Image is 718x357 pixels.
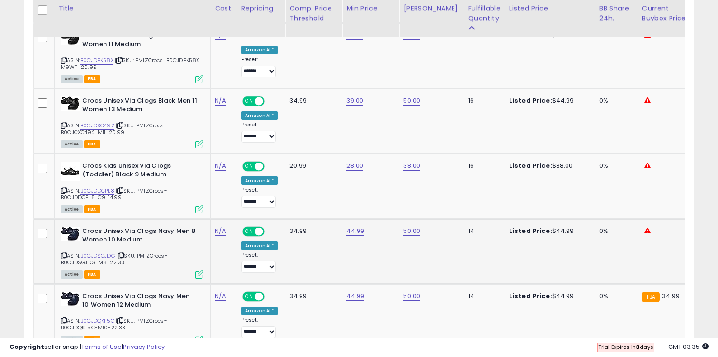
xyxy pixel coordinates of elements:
div: ASIN: [61,96,203,147]
div: 16 [468,162,498,170]
div: ASIN: [61,292,203,343]
img: 41STb9SsSQL._SL40_.jpg [61,96,80,111]
span: OFF [263,97,278,105]
span: FBA [84,205,100,213]
div: Preset: [241,252,278,273]
a: B0CJDPK58X [80,57,113,65]
a: N/A [215,96,226,106]
a: N/A [215,161,226,171]
b: Crocs Unisex Via Clogs Black Men 9 Women 11 Medium [82,31,198,51]
div: Amazon AI * [241,46,278,54]
img: 41IIJF9zlTL._SL40_.jpg [61,292,80,306]
b: Crocs Kids Unisex Via Clogs (Toddler) Black 9 Medium [82,162,198,182]
span: | SKU: PMIZCrocs-B0CJDSGJDG-M8-22.33 [61,252,168,266]
strong: Copyright [9,342,44,351]
div: $38.00 [509,162,588,170]
a: 28.00 [346,161,363,171]
div: 0% [599,96,631,105]
div: Title [58,3,207,13]
div: Comp. Price Threshold [289,3,338,23]
span: All listings currently available for purchase on Amazon [61,75,83,83]
a: N/A [215,291,226,301]
span: | SKU: PMIZCrocs-B0CJDPK58X-M9W11-20.99 [61,57,202,71]
a: 39.00 [346,96,363,106]
div: $44.99 [509,227,588,235]
span: OFF [263,162,278,170]
span: ON [243,162,255,170]
div: Min Price [346,3,395,13]
a: B0CJDQKF5G [80,317,114,325]
div: Amazon AI * [241,111,278,120]
b: Listed Price: [509,291,552,300]
a: 38.00 [403,161,420,171]
span: FBA [84,270,100,279]
div: 34.99 [289,292,335,300]
div: Amazon AI * [241,307,278,315]
div: Preset: [241,187,278,208]
img: 41IIJF9zlTL._SL40_.jpg [61,227,80,241]
b: Listed Price: [509,161,552,170]
div: Preset: [241,122,278,143]
div: 34.99 [289,227,335,235]
div: $44.99 [509,96,588,105]
div: Cost [215,3,233,13]
div: Listed Price [509,3,591,13]
div: ASIN: [61,162,203,212]
a: 50.00 [403,291,420,301]
div: 0% [599,162,631,170]
a: Privacy Policy [123,342,165,351]
div: seller snap | | [9,343,165,352]
div: Repricing [241,3,282,13]
div: Preset: [241,57,278,78]
div: Amazon AI * [241,176,278,185]
b: 3 [636,343,640,351]
div: ASIN: [61,227,203,278]
a: B0CJDDCPL8 [80,187,114,195]
a: N/A [215,226,226,236]
b: Crocs Unisex Via Clogs Navy Men 10 Women 12 Medium [82,292,198,312]
div: 34.99 [289,96,335,105]
div: 0% [599,292,631,300]
span: FBA [84,75,100,83]
div: BB Share 24h. [599,3,634,23]
div: 20.99 [289,162,335,170]
b: Crocs Unisex Via Clogs Navy Men 8 Women 10 Medium [82,227,198,247]
div: ASIN: [61,31,203,82]
span: | SKU: PMIZCrocs-B0CJDDCPL8-C9-14.99 [61,187,167,201]
span: 34.99 [662,291,680,300]
a: 50.00 [403,226,420,236]
span: OFF [263,292,278,300]
a: 50.00 [403,96,420,106]
div: [PERSON_NAME] [403,3,460,13]
div: Fulfillable Quantity [468,3,501,23]
a: Terms of Use [81,342,122,351]
span: ON [243,227,255,235]
div: Preset: [241,317,278,338]
img: 41STb9SsSQL._SL40_.jpg [61,31,80,45]
span: 2025-10-7 03:35 GMT [668,342,709,351]
a: 44.99 [346,291,364,301]
span: FBA [84,140,100,148]
span: All listings currently available for purchase on Amazon [61,140,83,148]
a: B0CJCXC492 [80,122,114,130]
span: ON [243,292,255,300]
span: | SKU: PMIZCrocs-B0CJCXC492-M11-20.99 [61,122,167,136]
div: Amazon AI * [241,241,278,250]
span: | SKU: PMIZCrocs-B0CJDQKF5G-M10-22.33 [61,317,167,331]
span: OFF [263,227,278,235]
div: 14 [468,292,498,300]
a: B0CJDSGJDG [80,252,115,260]
span: ON [243,97,255,105]
div: $44.99 [509,292,588,300]
span: All listings currently available for purchase on Amazon [61,270,83,279]
div: 0% [599,227,631,235]
b: Crocs Unisex Via Clogs Black Men 11 Women 13 Medium [82,96,198,116]
span: Trial Expires in days [598,343,653,351]
div: 14 [468,227,498,235]
div: 16 [468,96,498,105]
b: Listed Price: [509,96,552,105]
span: All listings currently available for purchase on Amazon [61,205,83,213]
a: 44.99 [346,226,364,236]
b: Listed Price: [509,226,552,235]
small: FBA [642,292,660,302]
